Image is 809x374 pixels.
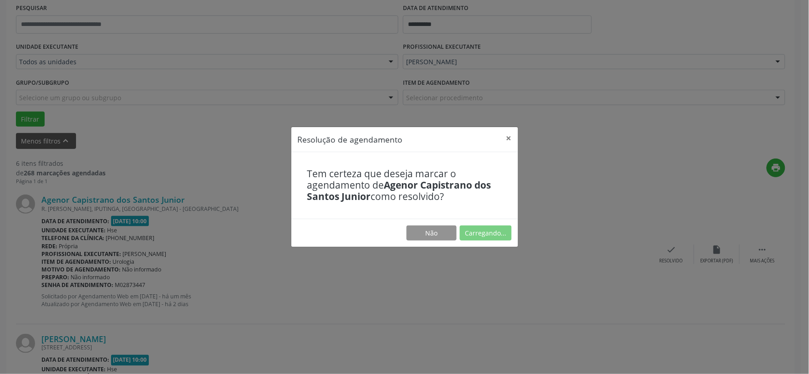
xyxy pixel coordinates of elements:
[307,179,491,203] b: Agenor Capistrano dos Santos Junior
[460,225,512,241] button: Carregando...
[307,168,502,203] h4: Tem certeza que deseja marcar o agendamento de como resolvido?
[407,225,457,241] button: Não
[298,133,403,145] h5: Resolução de agendamento
[500,127,518,149] button: Close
